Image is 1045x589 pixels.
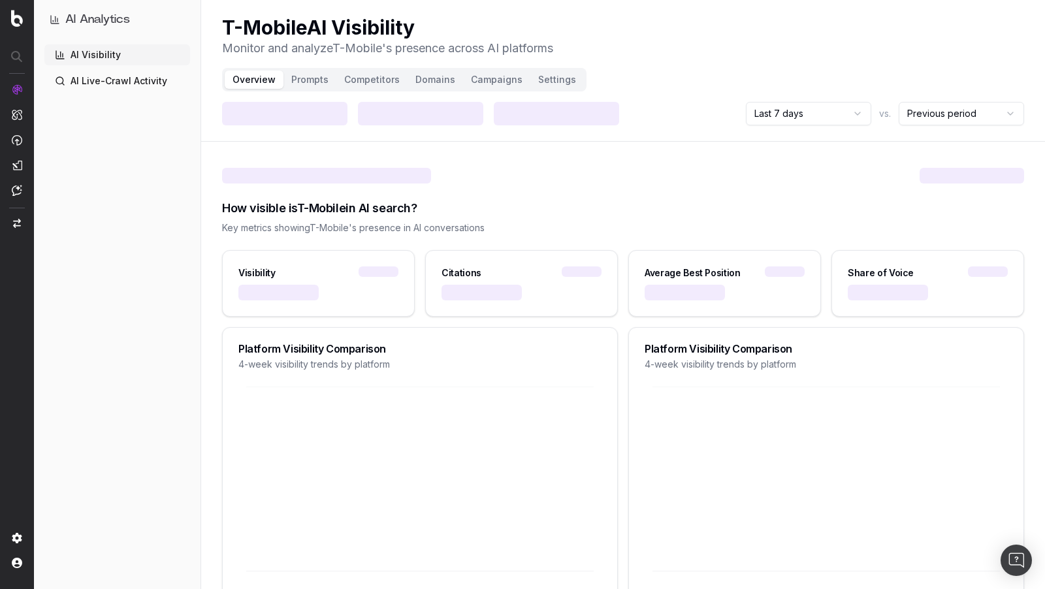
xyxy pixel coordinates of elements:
[1001,545,1032,576] div: Open Intercom Messenger
[848,266,914,279] div: Share of Voice
[12,84,22,95] img: Analytics
[225,71,283,89] button: Overview
[238,266,276,279] div: Visibility
[222,16,553,39] h1: T-Mobile AI Visibility
[530,71,584,89] button: Settings
[12,135,22,146] img: Activation
[12,160,22,170] img: Studio
[12,558,22,568] img: My account
[13,219,21,228] img: Switch project
[463,71,530,89] button: Campaigns
[44,44,190,65] a: AI Visibility
[238,358,602,371] div: 4-week visibility trends by platform
[645,343,1008,354] div: Platform Visibility Comparison
[44,71,190,91] a: AI Live-Crawl Activity
[238,343,602,354] div: Platform Visibility Comparison
[283,71,336,89] button: Prompts
[336,71,408,89] button: Competitors
[65,10,130,29] h1: AI Analytics
[222,39,553,57] p: Monitor and analyze T-Mobile 's presence across AI platforms
[645,358,1008,371] div: 4-week visibility trends by platform
[879,107,891,120] span: vs.
[222,221,1024,234] div: Key metrics showing T-Mobile 's presence in AI conversations
[50,10,185,29] button: AI Analytics
[408,71,463,89] button: Domains
[12,533,22,543] img: Setting
[12,109,22,120] img: Intelligence
[442,266,481,279] div: Citations
[645,266,741,279] div: Average Best Position
[222,199,1024,217] div: How visible is T-Mobile in AI search?
[11,10,23,27] img: Botify logo
[12,185,22,196] img: Assist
